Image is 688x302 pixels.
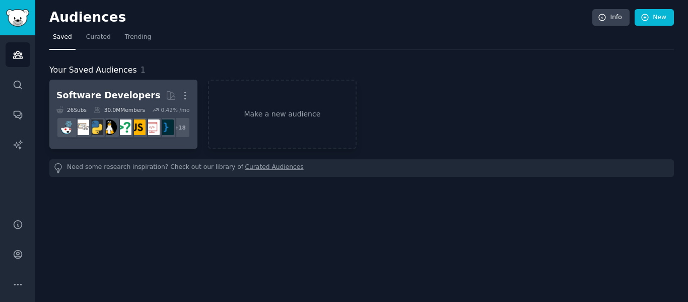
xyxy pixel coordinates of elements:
[53,33,72,42] span: Saved
[49,10,592,26] h2: Audiences
[635,9,674,26] a: New
[6,9,29,27] img: GummySearch logo
[74,119,89,135] img: learnpython
[56,89,160,102] div: Software Developers
[49,64,137,77] span: Your Saved Audiences
[121,29,155,50] a: Trending
[56,106,87,113] div: 26 Sub s
[130,119,146,135] img: javascript
[86,33,111,42] span: Curated
[83,29,114,50] a: Curated
[245,163,304,173] a: Curated Audiences
[169,117,190,138] div: + 18
[125,33,151,42] span: Trending
[592,9,630,26] a: Info
[59,119,75,135] img: reactjs
[141,65,146,75] span: 1
[49,80,197,149] a: Software Developers26Subs30.0MMembers0.42% /mo+18programmingwebdevjavascriptcscareerquestionslinu...
[49,159,674,177] div: Need some research inspiration? Check out our library of
[88,119,103,135] img: Python
[116,119,131,135] img: cscareerquestions
[94,106,145,113] div: 30.0M Members
[102,119,117,135] img: linux
[49,29,76,50] a: Saved
[144,119,160,135] img: webdev
[208,80,356,149] a: Make a new audience
[161,106,189,113] div: 0.42 % /mo
[158,119,174,135] img: programming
